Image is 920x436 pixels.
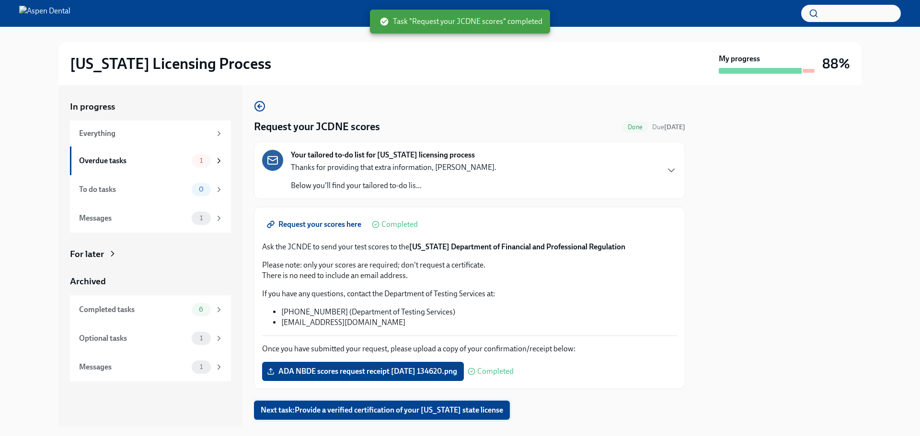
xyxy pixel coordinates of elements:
span: 1 [194,363,208,370]
p: Please note: only your scores are required; don't request a certificate. There is no need to incl... [262,260,677,281]
h2: [US_STATE] Licensing Process [70,54,271,73]
div: Completed tasks [79,304,188,315]
div: Overdue tasks [79,156,188,166]
span: 0 [193,186,209,193]
label: ADA NBDE scores request receipt [DATE] 134620.png [262,362,464,381]
a: Request your scores here [262,215,368,234]
li: [EMAIL_ADDRESS][DOMAIN_NAME] [281,317,677,328]
h3: 88% [822,55,850,72]
a: Optional tasks1 [70,324,231,353]
span: Request your scores here [269,220,361,229]
div: Optional tasks [79,333,188,344]
span: 1 [194,214,208,222]
p: Ask the JCNDE to send your test scores to the [262,242,677,252]
div: To do tasks [79,184,188,195]
p: If you have any questions, contact the Department of Testing Services at: [262,289,677,299]
a: For later [70,248,231,260]
strong: My progress [719,54,760,64]
span: Task "Request your JCDNE scores" completed [379,16,542,27]
span: ADA NBDE scores request receipt [DATE] 134620.png [269,367,457,376]
span: 1 [194,157,208,164]
div: Messages [79,362,188,372]
h4: Request your JCDNE scores [254,120,380,134]
span: Completed [381,221,418,228]
strong: [DATE] [664,123,685,131]
span: Due [652,123,685,131]
button: Next task:Provide a verified certification of your [US_STATE] state license [254,401,510,420]
p: Once you have submitted your request, please upload a copy of your confirmation/receipt below: [262,344,677,354]
a: Messages1 [70,204,231,233]
a: Archived [70,275,231,288]
a: Overdue tasks1 [70,146,231,175]
strong: Your tailored to-do list for [US_STATE] licensing process [291,150,475,160]
a: Messages1 [70,353,231,381]
p: Thanks for providing that extra information, [PERSON_NAME]. [291,162,496,173]
li: [PHONE_NUMBER] (Department of Testing Services) [281,307,677,317]
strong: [US_STATE] Department of Financial and Professional Regulation [409,242,625,251]
span: 6 [193,306,209,313]
span: Next task : Provide a verified certification of your [US_STATE] state license [261,405,503,415]
span: Done [622,123,648,131]
span: Completed [477,368,514,375]
a: In progress [70,101,231,113]
div: Messages [79,213,188,224]
a: To do tasks0 [70,175,231,204]
img: Aspen Dental [19,6,70,21]
div: Everything [79,128,211,139]
p: Below you'll find your tailored to-do lis... [291,180,496,191]
a: Everything [70,121,231,146]
div: For later [70,248,104,260]
span: 1 [194,335,208,342]
a: Completed tasks6 [70,295,231,324]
